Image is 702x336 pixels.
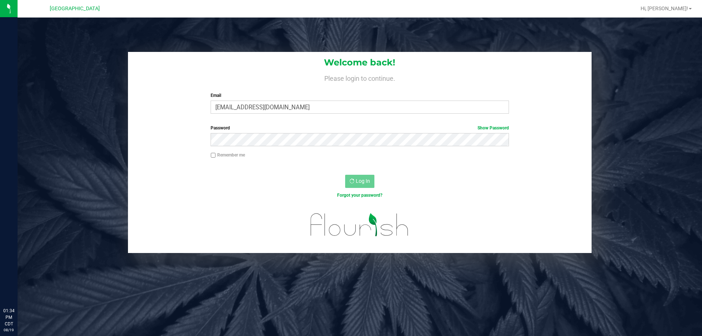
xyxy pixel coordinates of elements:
[641,5,688,11] span: Hi, [PERSON_NAME]!
[337,193,382,198] a: Forgot your password?
[50,5,100,12] span: [GEOGRAPHIC_DATA]
[3,327,14,333] p: 08/19
[356,178,370,184] span: Log In
[211,152,245,158] label: Remember me
[128,58,592,67] h1: Welcome back!
[211,153,216,158] input: Remember me
[302,206,418,243] img: flourish_logo.svg
[3,307,14,327] p: 01:34 PM CDT
[128,73,592,82] h4: Please login to continue.
[211,92,509,99] label: Email
[478,125,509,131] a: Show Password
[345,175,374,188] button: Log In
[211,125,230,131] span: Password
